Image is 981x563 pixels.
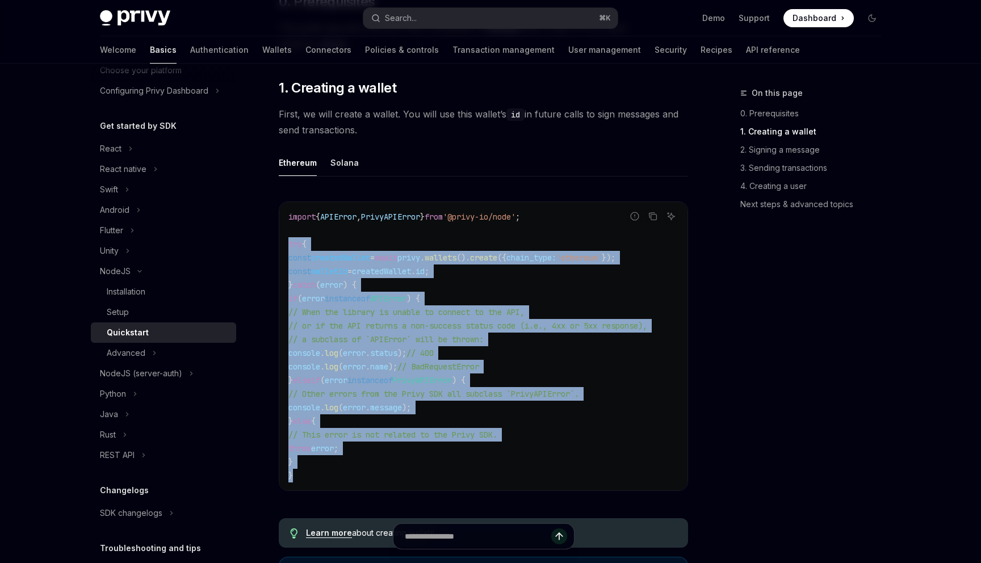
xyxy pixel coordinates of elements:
[506,108,525,121] code: id
[288,375,293,385] span: }
[370,362,388,372] span: name
[402,402,411,413] span: );
[100,448,135,462] div: REST API
[370,402,402,413] span: message
[370,348,397,358] span: status
[664,209,678,224] button: Ask AI
[311,266,347,276] span: walletId
[91,302,236,322] a: Setup
[338,348,343,358] span: (
[288,253,311,263] span: const
[288,416,293,426] span: }
[405,524,551,549] input: Ask a question...
[100,244,119,258] div: Unity
[311,253,370,263] span: createdWallet
[288,457,293,467] span: }
[293,375,311,385] span: else
[320,348,325,358] span: .
[361,212,420,222] span: PrivyAPIError
[279,106,688,138] span: First, we will create a wallet. You will use this wallet’s in future calls to sign messages and s...
[363,8,618,28] button: Open search
[343,362,366,372] span: error
[347,375,393,385] span: instanceof
[366,362,370,372] span: .
[100,506,162,520] div: SDK changelogs
[91,322,236,343] a: Quickstart
[420,212,425,222] span: }
[551,528,567,544] button: Send message
[330,149,359,176] div: Solana
[425,212,443,222] span: from
[397,348,406,358] span: );
[305,36,351,64] a: Connectors
[311,416,316,426] span: {
[320,212,357,222] span: APIError
[599,14,611,23] span: ⌘ K
[325,348,338,358] span: log
[456,253,470,263] span: ().
[91,200,236,220] button: Toggle Android section
[288,443,311,453] span: throw
[91,81,236,101] button: Toggle Configuring Privy Dashboard section
[279,149,317,176] div: Ethereum
[91,159,236,179] button: Toggle React native section
[288,307,525,317] span: // When the library is unable to connect to the API,
[288,239,302,249] span: try
[752,86,803,100] span: On this page
[746,36,800,64] a: API reference
[425,266,429,276] span: ;
[262,36,292,64] a: Wallets
[288,389,579,399] span: // Other errors from the Privy SDK all subclass `PrivyAPIError`.
[107,346,145,360] div: Advanced
[406,293,420,304] span: ) {
[91,343,236,363] button: Toggle Advanced section
[288,334,484,344] span: // a subclass of `APIError` will be thrown:
[406,348,434,358] span: // 400
[740,159,890,177] a: 3. Sending transactions
[316,212,320,222] span: {
[316,280,320,290] span: (
[91,503,236,523] button: Toggle SDK changelogs section
[91,241,236,261] button: Toggle Unity section
[702,12,725,24] a: Demo
[416,266,425,276] span: id
[100,367,182,380] div: NodeJS (server-auth)
[366,348,370,358] span: .
[740,141,890,159] a: 2. Signing a message
[370,253,375,263] span: =
[627,209,642,224] button: Report incorrect code
[302,239,307,249] span: {
[100,264,131,278] div: NodeJS
[452,375,466,385] span: ) {
[515,212,520,222] span: ;
[352,266,411,276] span: createdWallet
[100,387,126,401] div: Python
[100,224,123,237] div: Flutter
[100,162,146,176] div: React native
[288,266,311,276] span: const
[645,209,660,224] button: Copy the contents from the code block
[343,348,366,358] span: error
[343,402,366,413] span: error
[343,280,357,290] span: ) {
[91,220,236,241] button: Toggle Flutter section
[320,362,325,372] span: .
[320,375,325,385] span: (
[293,280,316,290] span: catch
[288,430,497,440] span: // This error is not related to the Privy SDK.
[452,36,555,64] a: Transaction management
[91,281,236,302] a: Installation
[365,36,439,64] a: Policies & controls
[443,212,515,222] span: '@privy-io/node'
[100,407,118,421] div: Java
[297,293,302,304] span: (
[190,36,249,64] a: Authentication
[556,253,602,263] span: 'ethereum'
[279,79,396,97] span: 1. Creating a wallet
[91,138,236,159] button: Toggle React section
[100,428,116,442] div: Rust
[100,484,149,497] h5: Changelogs
[100,84,208,98] div: Configuring Privy Dashboard
[91,363,236,384] button: Toggle NodeJS (server-auth) section
[91,425,236,445] button: Toggle Rust section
